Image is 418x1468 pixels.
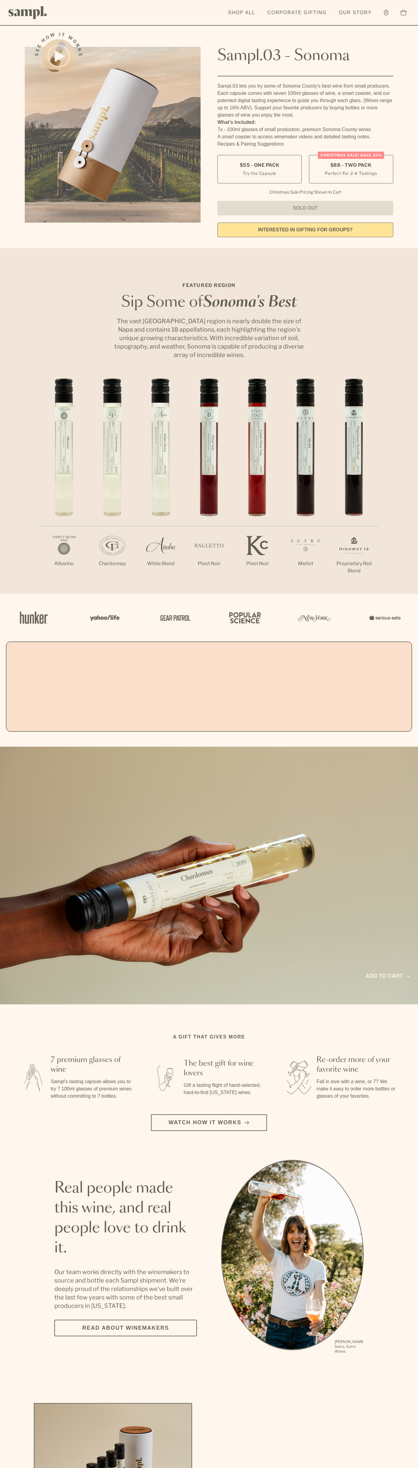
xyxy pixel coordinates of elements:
small: Perfect For 2-4 Tastings [325,170,377,176]
li: 7x - 100ml glasses of small production, premium Sonoma County wines [217,126,393,133]
a: Our Story [336,6,375,19]
img: Sampl logo [8,6,47,19]
strong: What’s Included: [217,120,256,125]
a: Shop All [225,6,258,19]
span: $88 - Two Pack [330,162,372,169]
p: White Blend [137,560,185,567]
button: See how it works [42,39,76,73]
img: Artboard_3_0b291449-6e8c-4d07-b2c2-3f3601a19cd1_x450.png [296,605,332,631]
img: Artboard_7_5b34974b-f019-449e-91fb-745f8d0877ee_x450.png [366,605,402,631]
p: Featured Region [112,282,306,289]
p: Chardonnay [88,560,137,567]
li: 6 / 7 [281,378,330,587]
img: Artboard_4_28b4d326-c26e-48f9-9c80-911f17d6414e_x450.png [226,605,262,631]
li: 5 / 7 [233,378,281,587]
h3: The best gift for wine lovers [184,1059,266,1078]
li: 7 / 7 [330,378,378,594]
a: Corporate Gifting [264,6,330,19]
p: [PERSON_NAME] Sutro, Sutro Wines [335,1339,364,1354]
h2: Sip Some of [112,295,306,310]
p: Merlot [281,560,330,567]
h3: 7 premium glasses of wine [51,1055,133,1074]
p: Pinot Noir [185,560,233,567]
p: Proprietary Red Blend [330,560,378,575]
a: Add to cart [365,972,410,980]
ul: carousel [221,1160,364,1354]
button: Watch how it works [151,1114,267,1131]
h2: Real people made this wine, and real people love to drink it. [54,1178,197,1258]
p: Albarino [40,560,88,567]
h2: A gift that gives more [173,1033,245,1041]
li: 2 / 7 [88,378,137,587]
h3: Re-order more of your favorite wine [317,1055,399,1074]
button: Sold Out [217,201,393,215]
p: Sampl's tasting capsule allows you to try 7 100ml glasses of premium wines without committing to ... [51,1078,133,1100]
div: Sampl.03 lets you try some of Sonoma County's best wine from small producers. Each capsule comes ... [217,82,393,119]
p: Pinot Noir [233,560,281,567]
p: Gift a tasting flight of hand-selected, hard-to-find [US_STATE] wines. [184,1082,266,1096]
small: Try the Capsule [243,170,276,176]
a: Read about Winemakers [54,1320,197,1336]
p: Our team works directly with the winemakers to source and bottle each Sampl shipment. We’re deepl... [54,1268,197,1310]
img: Artboard_6_04f9a106-072f-468a-bdd7-f11783b05722_x450.png [86,605,122,631]
em: Sonoma's Best [203,295,297,310]
img: Artboard_5_7fdae55a-36fd-43f7-8bfd-f74a06a2878e_x450.png [156,605,192,631]
img: Sampl.03 - Sonoma [25,47,201,223]
p: The vast [GEOGRAPHIC_DATA] region is nearly double the size of Napa and contains 18 appellations,... [112,317,306,359]
div: slide 1 [221,1160,364,1354]
h1: Sampl.03 - Sonoma [217,47,393,65]
a: interested in gifting for groups? [217,223,393,237]
div: Christmas SALE! Save 20% [318,152,384,159]
img: Artboard_1_c8cd28af-0030-4af1-819c-248e302c7f06_x450.png [16,605,52,631]
span: $55 - One Pack [240,162,280,169]
li: 1 / 7 [40,378,88,587]
li: 3 / 7 [137,378,185,587]
li: Recipes & Pairing Suggestions [217,140,393,148]
li: 4 / 7 [185,378,233,587]
p: Fall in love with a wine, or 7? We make it easy to order more bottles or glasses of your favorites. [317,1078,399,1100]
li: Christmas Sale Pricing Shown In Cart [266,189,344,195]
li: A smart coaster to access winemaker videos and detailed tasting notes. [217,133,393,140]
